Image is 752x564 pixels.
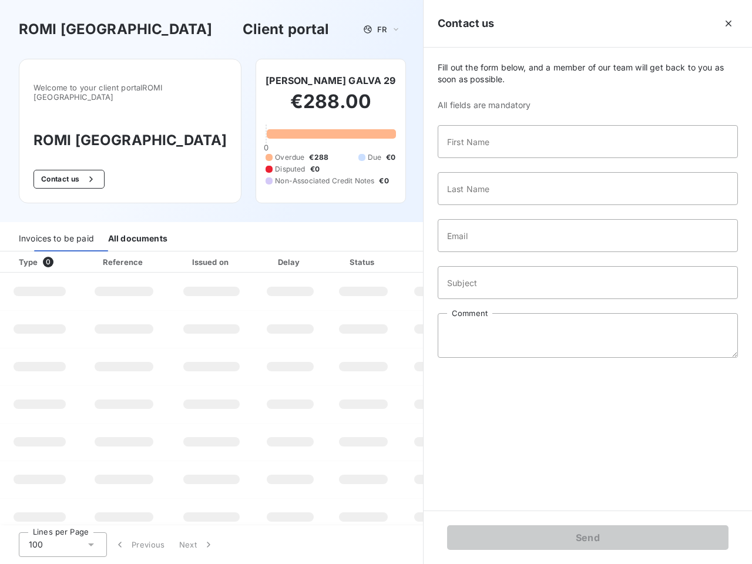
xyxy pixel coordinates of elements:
span: Disputed [275,164,305,174]
div: Invoices to be paid [19,227,94,251]
span: 0 [43,257,53,267]
span: Welcome to your client portal ROMI [GEOGRAPHIC_DATA] [33,83,227,102]
div: Reference [103,257,143,267]
button: Next [172,532,221,557]
h3: ROMI [GEOGRAPHIC_DATA] [33,130,227,151]
span: All fields are mandatory [438,99,738,111]
span: €0 [386,152,395,163]
span: €0 [310,164,320,174]
button: Send [447,525,728,550]
div: All documents [108,227,167,251]
h2: €288.00 [266,90,395,125]
span: 100 [29,539,43,550]
h5: Contact us [438,15,495,32]
input: placeholder [438,172,738,205]
span: €288 [309,152,328,163]
span: €0 [379,176,388,186]
h3: ROMI [GEOGRAPHIC_DATA] [19,19,212,40]
div: Issued on [171,256,252,268]
span: FR [377,25,387,34]
input: placeholder [438,219,738,252]
span: Overdue [275,152,304,163]
span: Fill out the form below, and a member of our team will get back to you as soon as possible. [438,62,738,85]
div: Amount [403,256,478,268]
h3: Client portal [243,19,330,40]
button: Contact us [33,170,105,189]
div: Type [12,256,77,268]
span: Non-Associated Credit Notes [275,176,374,186]
input: placeholder [438,125,738,158]
div: Status [328,256,398,268]
span: Due [368,152,381,163]
span: 0 [264,143,268,152]
div: Delay [257,256,324,268]
input: placeholder [438,266,738,299]
h6: [PERSON_NAME] GALVA 29 [266,73,395,88]
button: Previous [107,532,172,557]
